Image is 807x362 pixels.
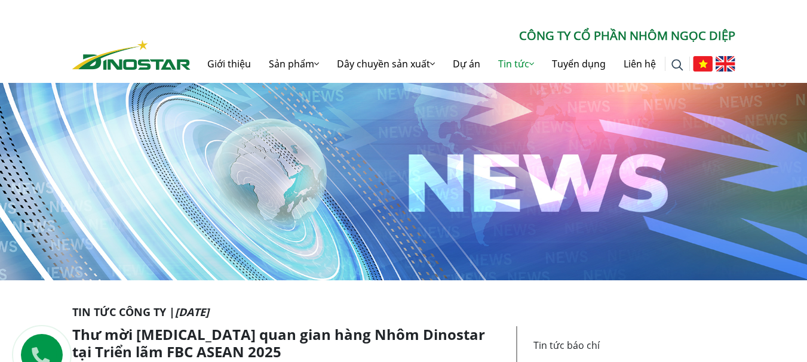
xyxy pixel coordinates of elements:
[671,59,683,71] img: search
[260,45,328,83] a: Sản phẩm
[328,45,444,83] a: Dây chuyền sản xuất
[489,45,543,83] a: Tin tức
[615,45,665,83] a: Liên hệ
[533,338,728,352] p: Tin tức báo chí
[444,45,489,83] a: Dự án
[191,27,735,45] p: CÔNG TY CỔ PHẦN NHÔM NGỌC DIỆP
[198,45,260,83] a: Giới thiệu
[72,304,735,320] p: Tin tức Công ty |
[72,326,507,361] h1: Thư mời [MEDICAL_DATA] quan gian hàng Nhôm Dinostar tại Triển lãm FBC ASEAN 2025
[716,56,735,72] img: English
[72,40,191,70] img: Nhôm Dinostar
[175,305,209,319] i: [DATE]
[543,45,615,83] a: Tuyển dụng
[693,56,713,72] img: Tiếng Việt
